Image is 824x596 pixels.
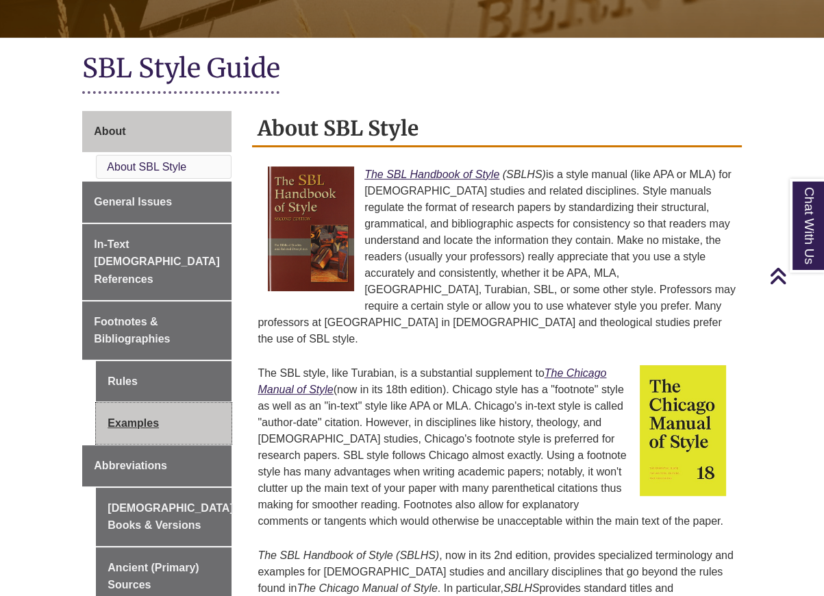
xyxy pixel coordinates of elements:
[94,196,172,208] span: General Issues
[94,238,219,285] span: In-Text [DEMOGRAPHIC_DATA] References
[503,169,546,180] em: (SBLHS)
[82,111,232,152] a: About
[258,161,736,353] p: is a style manual (like APA or MLA) for [DEMOGRAPHIC_DATA] studies and related disciplines. Style...
[82,182,232,223] a: General Issues
[107,161,186,173] a: About SBL Style
[82,51,741,88] h1: SBL Style Guide
[94,460,167,471] span: Abbreviations
[258,549,439,561] em: The SBL Handbook of Style (SBLHS)
[364,169,499,180] a: The SBL Handbook of Style
[94,125,125,137] span: About
[769,266,821,285] a: Back to Top
[503,582,539,594] em: SBLHS
[258,360,736,535] p: The SBL style, like Turabian, is a substantial supplement to (now in its 18th edition). Chicago s...
[96,361,232,402] a: Rules
[82,445,232,486] a: Abbreviations
[297,582,437,594] em: The Chicago Manual of Style
[96,403,232,444] a: Examples
[96,488,232,546] a: [DEMOGRAPHIC_DATA] Books & Versions
[82,224,232,300] a: In-Text [DEMOGRAPHIC_DATA] References
[252,111,741,147] h2: About SBL Style
[94,316,170,345] span: Footnotes & Bibliographies
[82,301,232,360] a: Footnotes & Bibliographies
